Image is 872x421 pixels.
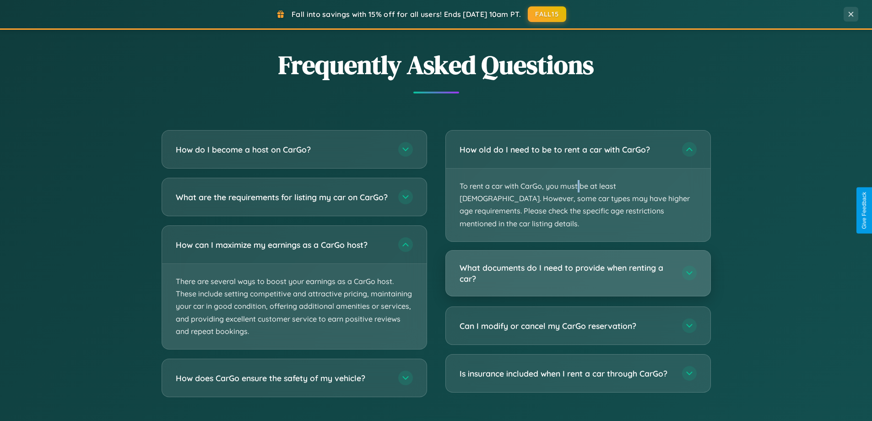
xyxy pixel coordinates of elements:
h2: Frequently Asked Questions [162,47,711,82]
h3: What are the requirements for listing my car on CarGo? [176,191,389,203]
h3: Can I modify or cancel my CarGo reservation? [460,320,673,332]
h3: How do I become a host on CarGo? [176,144,389,155]
div: Give Feedback [861,192,867,229]
h3: How old do I need to be to rent a car with CarGo? [460,144,673,155]
h3: How does CarGo ensure the safety of my vehicle? [176,372,389,384]
h3: Is insurance included when I rent a car through CarGo? [460,368,673,379]
h3: How can I maximize my earnings as a CarGo host? [176,239,389,251]
p: There are several ways to boost your earnings as a CarGo host. These include setting competitive ... [162,264,427,349]
button: FALL15 [528,6,566,22]
p: To rent a car with CarGo, you must be at least [DEMOGRAPHIC_DATA]. However, some car types may ha... [446,169,710,241]
h3: What documents do I need to provide when renting a car? [460,262,673,284]
span: Fall into savings with 15% off for all users! Ends [DATE] 10am PT. [292,10,521,19]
